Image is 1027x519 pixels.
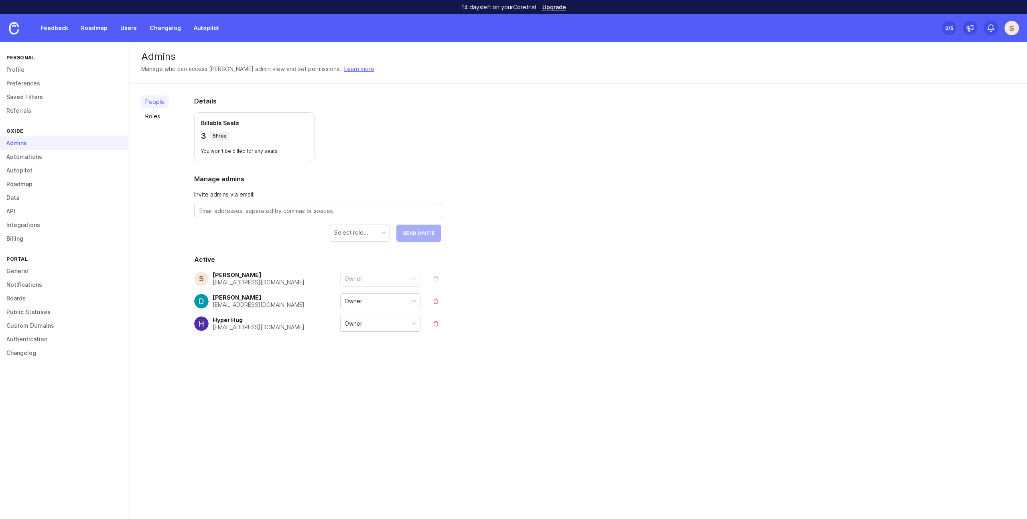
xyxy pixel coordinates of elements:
[194,294,209,308] img: Dmitrii Zagurskii
[213,295,304,300] div: [PERSON_NAME]
[345,319,362,328] div: Owner
[344,65,374,73] a: Learn more
[201,119,308,127] p: Billable Seats
[140,95,169,108] a: People
[345,274,362,283] div: Owner
[201,148,308,154] p: You won't be billed for any seats
[194,174,441,184] h2: Manage admins
[213,280,304,285] div: [EMAIL_ADDRESS][DOMAIN_NAME]
[1005,21,1019,35] button: S
[542,4,566,10] a: Upgrade
[942,21,956,35] button: 2/5
[194,316,209,331] img: Hyper Hug
[213,272,304,278] div: [PERSON_NAME]
[194,190,441,199] span: Invite admins via email:
[36,21,73,35] a: Feedback
[141,65,341,73] div: Manage who can access [PERSON_NAME] admin view and set permissions.
[189,21,224,35] a: Autopilot
[430,318,441,329] button: remove
[334,228,368,237] div: Select role...
[213,133,226,139] p: 5 Free
[116,21,142,35] a: Users
[945,22,953,34] div: 2 /5
[194,272,209,286] div: S
[430,296,441,307] button: remove
[194,255,441,264] h2: Active
[213,302,304,308] div: [EMAIL_ADDRESS][DOMAIN_NAME]
[145,21,186,35] a: Changelog
[194,96,441,106] h2: Details
[141,52,1014,61] div: Admins
[213,317,304,323] div: Hyper Hug
[9,22,19,34] img: Canny Home
[76,21,112,35] a: Roadmap
[140,110,169,123] a: Roles
[201,130,206,142] p: 3
[461,3,536,11] p: 14 days left on your Core trial
[430,273,441,284] button: remove
[345,297,362,306] div: Owner
[213,324,304,330] div: [EMAIL_ADDRESS][DOMAIN_NAME]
